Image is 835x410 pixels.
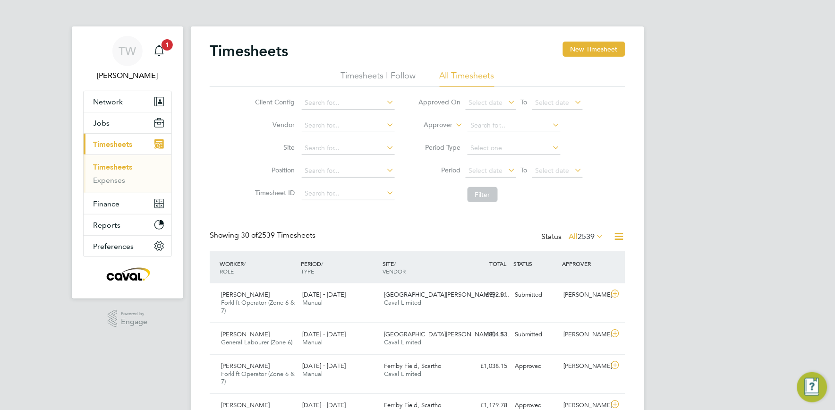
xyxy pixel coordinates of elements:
a: 1 [150,36,169,66]
span: 2539 Timesheets [241,231,315,240]
span: Ferriby Field, Scartho [384,401,442,409]
span: General Labourer (Zone 6) [221,338,292,346]
span: [PERSON_NAME] [221,401,270,409]
button: Preferences [84,236,171,256]
button: New Timesheet [563,42,625,57]
a: Timesheets [93,162,132,171]
label: Position [253,166,295,174]
div: [PERSON_NAME] [560,327,609,342]
span: Manual [303,338,323,346]
span: Engage [121,318,147,326]
button: Finance [84,193,171,214]
span: [DATE] - [DATE] [303,401,346,409]
a: TW[PERSON_NAME] [83,36,172,81]
div: PERIOD [299,255,381,280]
div: £992.01 [462,287,511,303]
input: Search for... [302,164,395,178]
span: Preferences [93,242,134,251]
div: Timesheets [84,154,171,193]
label: Site [253,143,295,152]
div: [PERSON_NAME] [560,359,609,374]
span: / [394,260,396,267]
span: Caval Limited [384,338,422,346]
div: £804.53 [462,327,511,342]
span: [DATE] - [DATE] [303,330,346,338]
span: Caval Limited [384,370,422,378]
div: [PERSON_NAME] [560,287,609,303]
span: [DATE] - [DATE] [303,362,346,370]
span: 2539 [578,232,595,241]
span: TOTAL [489,260,506,267]
div: Showing [210,231,317,240]
span: Forklift Operator (Zone 6 & 7) [221,299,295,315]
div: Status [542,231,606,244]
span: Select date [536,98,570,107]
a: Powered byEngage [108,310,148,328]
span: VENDOR [383,267,406,275]
h2: Timesheets [210,42,288,60]
span: 30 of [241,231,258,240]
span: TW [119,45,136,57]
span: Reports [93,221,120,230]
span: [PERSON_NAME] [221,330,270,338]
span: To [518,96,530,108]
label: Client Config [253,98,295,106]
span: 1 [162,39,173,51]
div: SITE [381,255,462,280]
span: ROLE [220,267,234,275]
div: £1,038.15 [462,359,511,374]
input: Search for... [302,96,395,110]
span: / [244,260,246,267]
input: Search for... [302,187,395,200]
span: Timesheets [93,140,132,149]
span: Tim Wells [83,70,172,81]
div: Submitted [511,327,560,342]
span: / [322,260,324,267]
span: [PERSON_NAME] [221,362,270,370]
span: Caval Limited [384,299,422,307]
label: Vendor [253,120,295,129]
img: caval-logo-retina.png [104,266,151,282]
span: Select date [536,166,570,175]
a: Go to home page [83,266,172,282]
a: Expenses [93,176,125,185]
button: Reports [84,214,171,235]
span: Manual [303,299,323,307]
div: Submitted [511,287,560,303]
span: Powered by [121,310,147,318]
span: Jobs [93,119,110,128]
label: Timesheet ID [253,188,295,197]
span: [GEOGRAPHIC_DATA][PERSON_NAME] - S… [384,330,510,338]
span: [DATE] - [DATE] [303,290,346,299]
span: [PERSON_NAME] [221,290,270,299]
input: Search for... [302,142,395,155]
div: STATUS [511,255,560,272]
label: Approver [410,120,453,130]
li: Timesheets I Follow [341,70,416,87]
label: All [569,232,605,241]
span: TYPE [301,267,315,275]
span: Select date [469,98,503,107]
input: Select one [468,142,561,155]
input: Search for... [302,119,395,132]
span: Select date [469,166,503,175]
button: Engage Resource Center [797,372,827,402]
label: Period Type [418,143,461,152]
label: Approved On [418,98,461,106]
span: To [518,164,530,176]
button: Jobs [84,112,171,133]
button: Network [84,91,171,112]
button: Filter [468,187,498,202]
span: Forklift Operator (Zone 6 & 7) [221,370,295,386]
span: Network [93,97,123,106]
span: Ferriby Field, Scartho [384,362,442,370]
span: Finance [93,199,119,208]
div: Approved [511,359,560,374]
div: APPROVER [560,255,609,272]
span: [GEOGRAPHIC_DATA][PERSON_NAME] - S… [384,290,510,299]
span: Manual [303,370,323,378]
button: Timesheets [84,134,171,154]
label: Period [418,166,461,174]
nav: Main navigation [72,26,183,299]
div: WORKER [217,255,299,280]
